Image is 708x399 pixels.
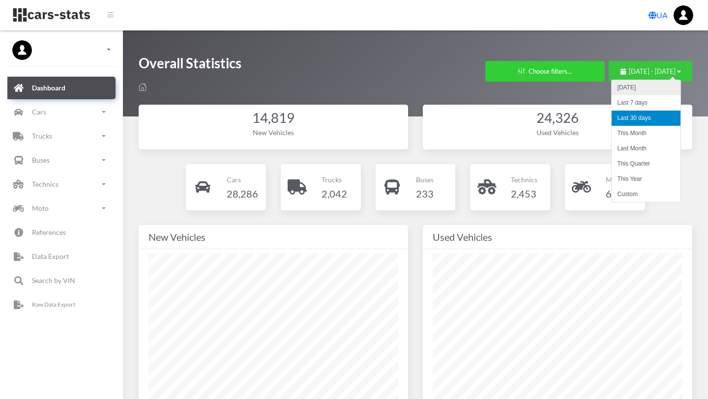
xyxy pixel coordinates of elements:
p: Buses [416,173,434,186]
p: Raw Data Export [32,299,75,310]
button: [DATE] - [DATE] [609,61,692,82]
li: This Quarter [612,156,680,171]
li: This Month [612,126,680,141]
h4: 233 [416,186,434,201]
p: Technics [511,173,537,186]
div: Used Vehicles [433,229,682,245]
a: Dashboard [7,77,116,99]
div: New Vehicles [148,127,398,138]
li: Last 7 days [612,95,680,111]
li: Last Month [612,141,680,156]
p: Cars [227,173,258,186]
li: Custom [612,187,680,202]
p: Trucks [32,130,52,142]
div: New Vehicles [148,229,398,245]
p: References [32,226,66,238]
a: References [7,221,116,244]
img: ... [674,5,693,25]
li: [DATE] [612,80,680,95]
li: This Year [612,171,680,187]
h4: 6,131 [606,186,631,201]
button: Choose filters... [485,61,605,82]
a: UA [645,5,672,25]
a: Raw Data Export [7,293,116,316]
h4: 2,453 [511,186,537,201]
a: Buses [7,149,116,171]
p: Moto [606,173,631,186]
div: 24,326 [433,109,682,128]
p: Trucks [322,173,347,186]
p: Buses [32,154,50,166]
h1: Overall Statistics [139,54,241,77]
p: Cars [32,106,46,118]
h4: 2,042 [322,186,347,201]
p: Data Export [32,250,69,262]
h4: 28,286 [227,186,258,201]
p: Moto [32,202,49,214]
p: Search by VIN [32,274,75,286]
a: Cars [7,101,116,123]
span: [DATE] - [DATE] [629,67,676,75]
a: Trucks [7,125,116,147]
div: Used Vehicles [433,127,682,138]
p: Dashboard [32,82,65,94]
a: Data Export [7,245,116,268]
li: Last 30 days [612,111,680,126]
p: Technics [32,178,59,190]
img: ... [12,40,32,60]
a: Moto [7,197,116,220]
a: Technics [7,173,116,196]
div: 14,819 [148,109,398,128]
a: Search by VIN [7,269,116,292]
img: navbar brand [12,7,91,23]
